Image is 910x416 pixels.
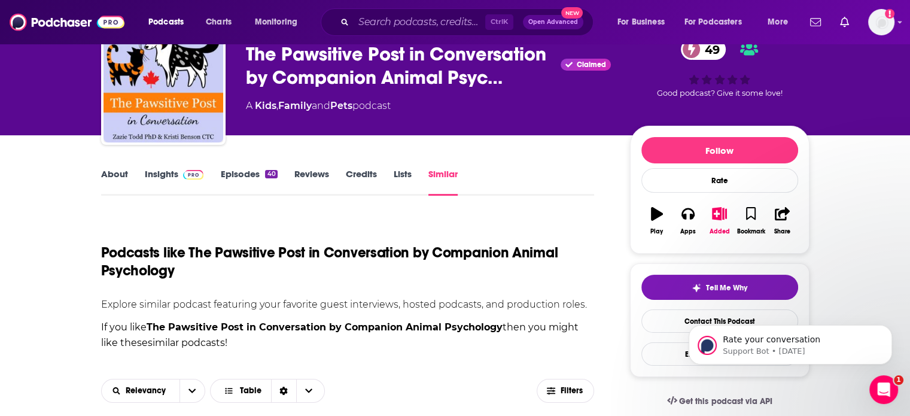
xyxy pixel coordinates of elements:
[104,23,223,142] img: The Pawsitive Post in Conversation by Companion Animal Psychology
[101,379,206,403] h2: Choose List sort
[735,199,766,242] button: Bookmark
[693,39,726,60] span: 49
[276,100,278,111] span: ,
[294,168,329,196] a: Reviews
[710,228,730,235] div: Added
[868,9,894,35] span: Logged in as madeleinelbrownkensington
[198,13,239,32] a: Charts
[265,170,277,178] div: 40
[537,379,594,403] button: Filters
[145,168,204,196] a: InsightsPodchaser Pro
[220,168,277,196] a: Episodes40
[641,137,798,163] button: Follow
[869,375,898,404] iframe: Intercom live chat
[672,199,704,242] button: Apps
[255,14,297,31] span: Monitoring
[766,199,798,242] button: Share
[354,13,485,32] input: Search podcasts, credits, & more...
[577,62,606,68] span: Claimed
[210,379,325,403] button: Choose View
[609,13,680,32] button: open menu
[278,100,312,111] a: Family
[759,13,803,32] button: open menu
[147,321,503,333] strong: The Pawsitive Post in Conversation by Companion Animal Psychology
[485,14,513,30] span: Ctrl K
[671,300,910,384] iframe: Intercom notifications message
[736,228,765,235] div: Bookmark
[641,275,798,300] button: tell me why sparkleTell Me Why
[706,283,747,293] span: Tell Me Why
[650,228,663,235] div: Play
[805,12,826,32] a: Show notifications dropdown
[835,12,854,32] a: Show notifications dropdown
[148,14,184,31] span: Podcasts
[101,320,595,350] p: If you like then you might like these similar podcasts !
[101,299,595,310] p: Explore similar podcast featuring your favorite guest interviews, hosted podcasts, and production...
[255,100,276,111] a: Kids
[240,387,261,395] span: Table
[768,14,788,31] span: More
[101,244,595,280] h1: Podcasts like The Pawsitive Post in Conversation by Companion Animal Psychology
[679,396,772,406] span: Get this podcast via API
[330,100,352,111] a: Pets
[101,168,128,196] a: About
[561,7,583,19] span: New
[641,309,798,333] a: Contact This Podcast
[885,9,894,19] svg: Add a profile image
[394,168,412,196] a: Lists
[868,9,894,35] button: Show profile menu
[704,199,735,242] button: Added
[868,9,894,35] img: User Profile
[641,199,672,242] button: Play
[10,11,124,34] img: Podchaser - Follow, Share and Rate Podcasts
[332,8,605,36] div: Search podcasts, credits, & more...
[246,13,313,32] button: open menu
[677,13,759,32] button: open menu
[692,283,701,293] img: tell me why sparkle
[684,14,742,31] span: For Podcasters
[428,168,458,196] a: Similar
[681,39,726,60] a: 49
[126,387,170,395] span: Relevancy
[183,170,204,180] img: Podchaser Pro
[206,14,232,31] span: Charts
[630,31,809,105] div: 49Good podcast? Give it some love!
[312,100,330,111] span: and
[140,13,199,32] button: open menu
[894,375,903,385] span: 1
[560,387,584,395] span: Filters
[641,168,798,193] div: Rate
[774,228,790,235] div: Share
[641,342,798,366] button: Export One-Sheet
[523,15,583,29] button: Open AdvancedNew
[179,379,205,402] button: open menu
[271,379,296,402] div: Sort Direction
[658,387,782,416] a: Get this podcast via API
[657,89,783,98] span: Good podcast? Give it some love!
[102,387,180,395] button: open menu
[246,99,391,113] div: A podcast
[617,14,665,31] span: For Business
[528,19,578,25] span: Open Advanced
[346,168,377,196] a: Credits
[680,228,696,235] div: Apps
